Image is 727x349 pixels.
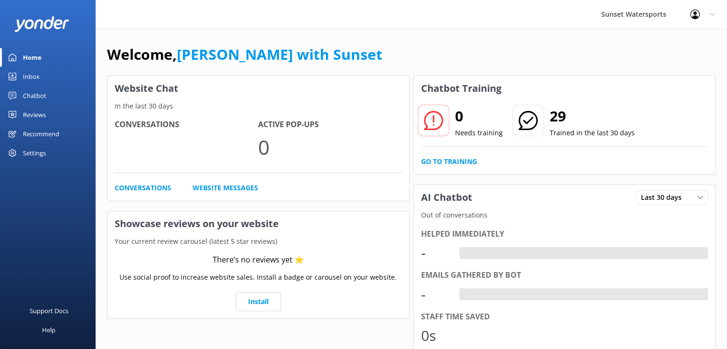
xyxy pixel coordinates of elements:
h4: Active Pop-ups [258,119,401,131]
div: - [421,283,450,306]
h3: Showcase reviews on your website [108,211,409,236]
h3: Website Chat [108,76,409,101]
p: Your current review carousel (latest 5 star reviews) [108,236,409,247]
a: [PERSON_NAME] with Sunset [177,44,382,64]
div: There’s no reviews yet ⭐ [213,254,304,266]
div: Recommend [23,124,59,143]
div: Staff time saved [421,311,708,323]
p: Trained in the last 30 days [550,128,635,138]
h3: AI Chatbot [414,185,479,210]
div: Home [23,48,42,67]
div: - [459,247,467,260]
a: Install [236,292,281,311]
div: Emails gathered by bot [421,269,708,282]
a: Go to Training [421,156,477,167]
p: Out of conversations [414,210,716,220]
h4: Conversations [115,119,258,131]
div: 0s [421,324,450,347]
p: Needs training [455,128,503,138]
p: In the last 30 days [108,101,409,111]
p: 0 [258,131,401,163]
h2: 29 [550,105,635,128]
div: Inbox [23,67,40,86]
h3: Chatbot Training [414,76,509,101]
div: Chatbot [23,86,46,105]
h1: Welcome, [107,43,382,66]
span: Last 30 days [641,192,687,203]
div: Reviews [23,105,46,124]
div: Settings [23,143,46,163]
h2: 0 [455,105,503,128]
div: - [421,241,450,264]
div: Support Docs [30,301,68,320]
div: Helped immediately [421,228,708,240]
a: Conversations [115,183,171,193]
img: yonder-white-logo.png [14,16,69,32]
div: Help [42,320,55,339]
p: Use social proof to increase website sales. Install a badge or carousel on your website. [119,272,397,283]
div: - [459,288,467,301]
a: Website Messages [193,183,258,193]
